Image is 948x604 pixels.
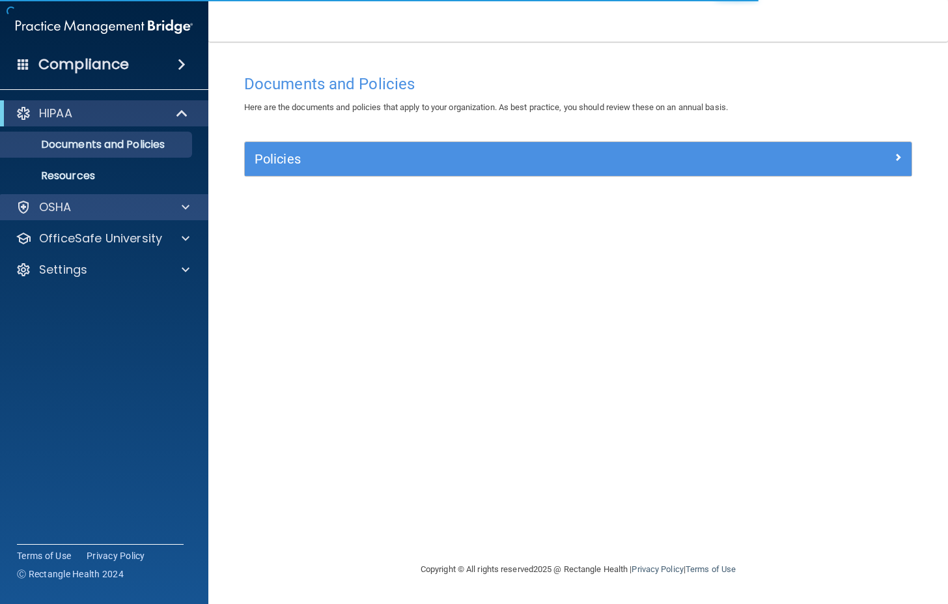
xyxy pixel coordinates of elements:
a: Terms of Use [17,549,71,562]
a: Terms of Use [686,564,736,574]
span: Ⓒ Rectangle Health 2024 [17,568,124,581]
p: OSHA [39,199,72,215]
p: Documents and Policies [8,138,186,151]
a: OSHA [16,199,189,215]
h4: Compliance [38,55,129,74]
a: OfficeSafe University [16,231,189,246]
a: Privacy Policy [87,549,145,562]
h4: Documents and Policies [244,76,912,93]
a: Policies [255,149,902,169]
p: OfficeSafe University [39,231,162,246]
div: Copyright © All rights reserved 2025 @ Rectangle Health | | [341,549,816,590]
a: Privacy Policy [632,564,683,574]
a: HIPAA [16,106,189,121]
p: Resources [8,169,186,182]
iframe: Drift Widget Chat Controller [723,511,932,564]
p: Settings [39,262,87,278]
img: PMB logo [16,14,193,40]
span: Here are the documents and policies that apply to your organization. As best practice, you should... [244,102,728,112]
h5: Policies [255,152,735,166]
p: HIPAA [39,106,72,121]
a: Settings [16,262,189,278]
